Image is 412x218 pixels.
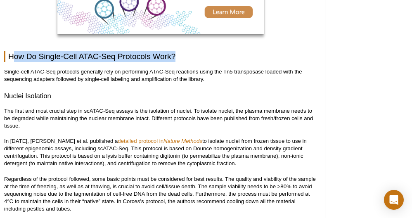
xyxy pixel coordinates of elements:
em: Nature Methods [163,138,202,144]
h2: How Do Single-Cell ATAC-Seq Protocols Work? [4,51,317,62]
p: Regardless of the protocol followed, some basic points must be considered for best results. The q... [4,175,317,213]
h3: Nuclei Isolation [4,91,317,101]
a: detailed protocol inNature Methods [118,138,202,144]
div: Open Intercom Messenger [384,190,404,210]
p: In [DATE], [PERSON_NAME] et al. published a to isolate nuclei from frozen tissue to use in differ... [4,137,317,167]
p: Single-cell ATAC-Seq protocols generally rely on performing ATAC-Seq reactions using the Tn5 tran... [4,68,317,83]
p: The first and most crucial step in scATAC-Seq assays is the isolation of nuclei. To isolate nucle... [4,107,317,130]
